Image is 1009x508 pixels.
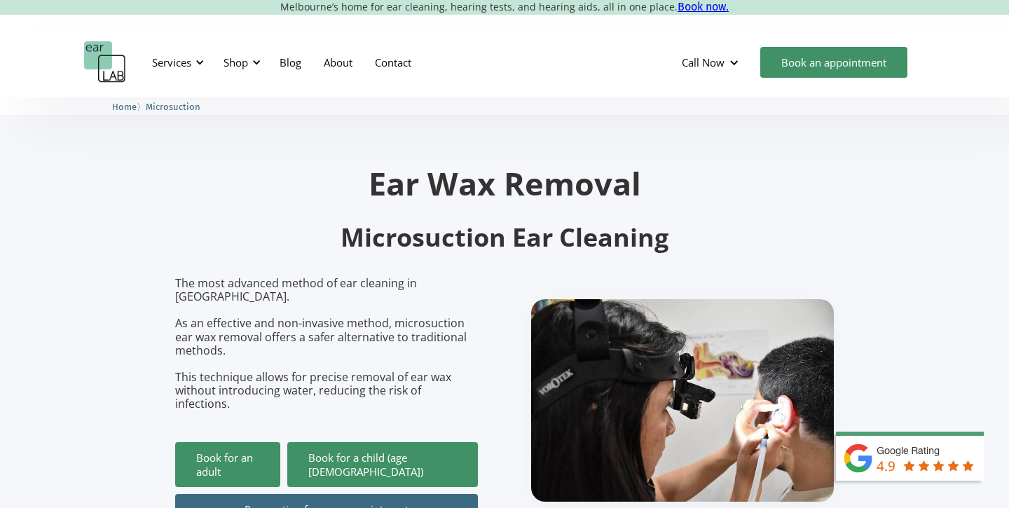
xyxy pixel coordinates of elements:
[760,47,907,78] a: Book an appointment
[112,102,137,112] span: Home
[112,99,137,113] a: Home
[215,41,265,83] div: Shop
[144,41,208,83] div: Services
[146,99,200,113] a: Microsuction
[112,99,146,114] li: 〉
[268,42,313,83] a: Blog
[364,42,423,83] a: Contact
[531,299,834,502] img: boy getting ear checked.
[313,42,364,83] a: About
[175,221,834,254] h2: Microsuction Ear Cleaning
[287,442,478,487] a: Book for a child (age [DEMOGRAPHIC_DATA])
[175,167,834,199] h1: Ear Wax Removal
[671,41,753,83] div: Call Now
[84,41,126,83] a: home
[224,55,248,69] div: Shop
[175,277,478,411] p: The most advanced method of ear cleaning in [GEOGRAPHIC_DATA]. As an effective and non-invasive m...
[146,102,200,112] span: Microsuction
[175,442,280,487] a: Book for an adult
[682,55,725,69] div: Call Now
[152,55,191,69] div: Services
